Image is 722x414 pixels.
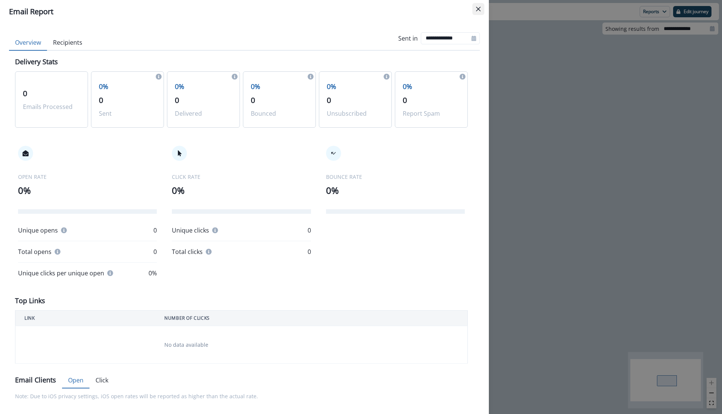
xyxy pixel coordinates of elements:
[15,375,56,385] p: Email Clients
[175,82,232,92] p: 0%
[175,95,179,105] span: 0
[308,226,311,235] p: 0
[153,226,157,235] p: 0
[47,35,88,51] button: Recipients
[251,109,308,118] p: Bounced
[172,173,311,181] p: CLICK RATE
[9,35,47,51] button: Overview
[18,226,58,235] p: Unique opens
[18,184,157,197] p: 0%
[172,247,203,256] p: Total clicks
[472,3,484,15] button: Close
[15,296,45,306] p: Top Links
[172,226,209,235] p: Unique clicks
[155,326,467,364] td: No data available
[23,102,80,111] p: Emails Processed
[15,311,156,326] th: LINK
[23,88,27,98] span: 0
[99,109,156,118] p: Sent
[308,247,311,256] p: 0
[18,247,52,256] p: Total opens
[89,373,114,388] button: Click
[99,95,103,105] span: 0
[251,95,255,105] span: 0
[15,388,468,405] p: Note: Due to iOS privacy settings, iOS open rates will be reported as higher than the actual rate.
[15,57,58,67] p: Delivery Stats
[149,269,157,278] p: 0%
[327,95,331,105] span: 0
[403,82,460,92] p: 0%
[398,34,418,43] p: Sent in
[18,269,104,278] p: Unique clicks per unique open
[327,109,384,118] p: Unsubscribed
[172,184,311,197] p: 0%
[175,109,232,118] p: Delivered
[9,6,480,17] div: Email Report
[251,82,308,92] p: 0%
[403,109,460,118] p: Report Spam
[99,82,156,92] p: 0%
[403,95,407,105] span: 0
[155,311,467,326] th: NUMBER OF CLICKS
[327,82,384,92] p: 0%
[153,247,157,256] p: 0
[62,373,89,388] button: Open
[326,184,465,197] p: 0%
[326,173,465,181] p: BOUNCE RATE
[18,173,157,181] p: OPEN RATE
